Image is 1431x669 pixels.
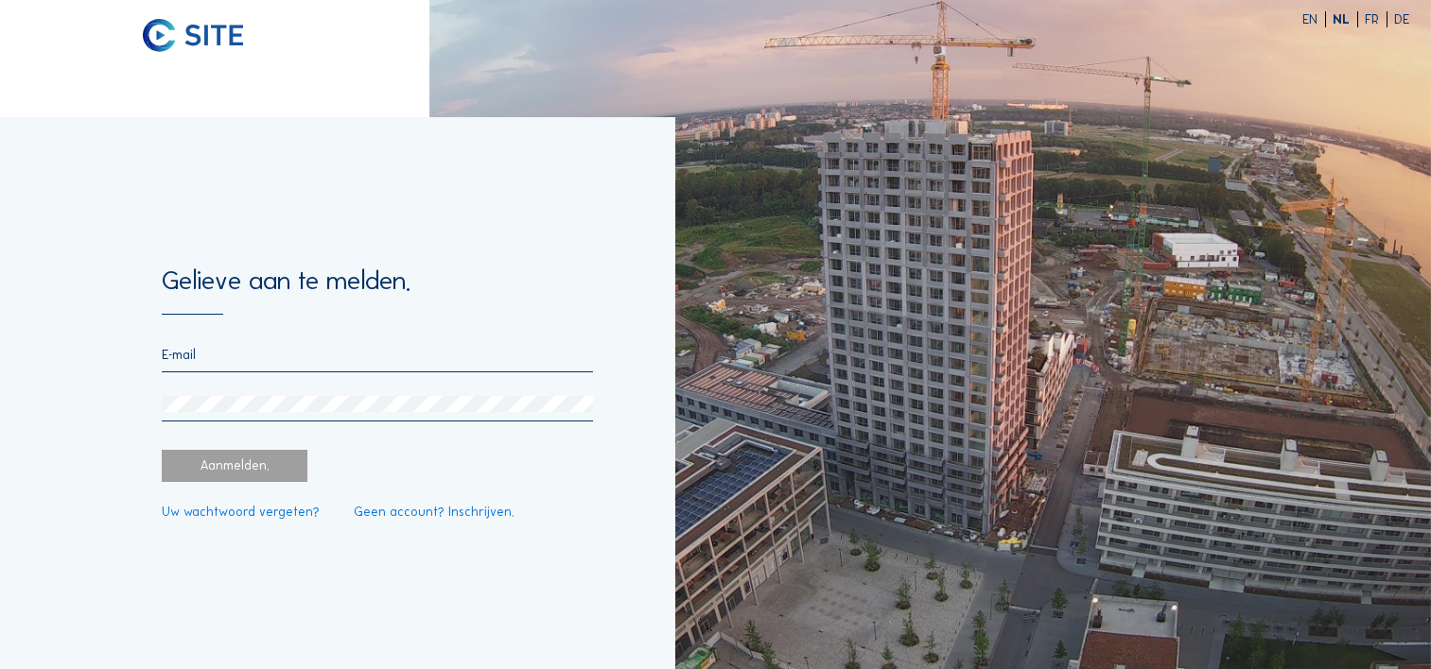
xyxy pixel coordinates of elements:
[162,347,593,363] input: E-mail
[1333,13,1358,26] div: NL
[162,450,307,481] div: Aanmelden.
[354,506,515,519] a: Geen account? Inschrijven.
[1302,13,1326,26] div: EN
[143,19,243,53] img: C-SITE logo
[162,267,593,315] div: Gelieve aan te melden.
[1365,13,1387,26] div: FR
[1394,13,1409,26] div: DE
[162,506,320,519] a: Uw wachtwoord vergeten?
